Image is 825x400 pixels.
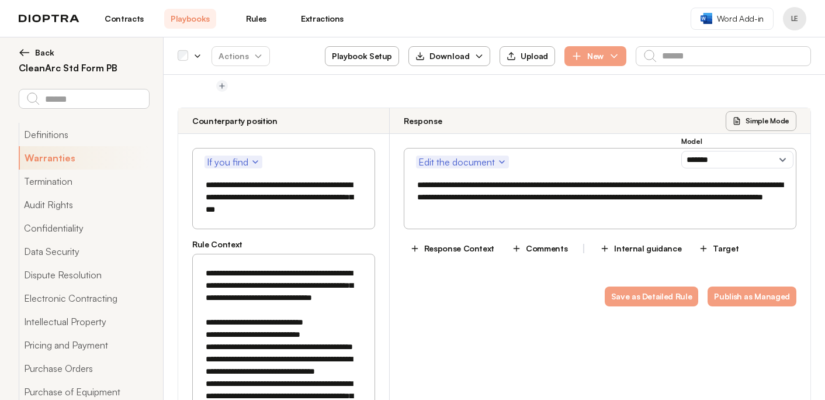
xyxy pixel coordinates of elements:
h3: Counterparty position [192,115,278,127]
img: word [701,13,712,24]
div: Download [415,50,470,62]
button: Add tag [216,80,228,92]
a: Word Add-in [691,8,774,30]
button: Publish as Managed [708,287,796,306]
button: Simple Mode [726,111,796,131]
button: Back [19,47,149,58]
button: Playbook Setup [325,46,399,66]
button: Upload [500,46,555,66]
button: Dispute Resolution [19,263,149,287]
button: Comments [505,239,574,258]
button: Purchase Orders [19,357,149,380]
a: Rules [230,9,282,29]
img: left arrow [19,47,30,58]
button: Save as Detailed Rule [605,287,699,306]
button: Termination [19,170,149,193]
button: Definitions [19,123,149,146]
button: Data Security [19,240,149,263]
h2: CleanArc Std Form PB [19,61,149,75]
span: Word Add-in [717,13,764,25]
span: Back [35,47,54,58]
button: Audit Rights [19,193,149,216]
button: Intellectual Property [19,310,149,333]
span: Edit the document [418,155,507,169]
h3: Response [404,115,442,127]
button: Edit the document [416,156,509,168]
img: logo [19,15,79,23]
button: Download [408,46,490,66]
select: Model [681,151,793,168]
button: Electronic Contracting [19,287,149,310]
div: Select all [178,51,188,61]
button: Internal guidance [594,239,688,258]
h3: Model [681,137,793,146]
button: Actions [212,46,270,66]
button: New [564,46,626,66]
button: Confidentiality [19,216,149,240]
h3: Rule Context [192,239,375,250]
button: Pricing and Payment [19,333,149,357]
a: Contracts [98,9,150,29]
button: Profile menu [783,7,806,30]
button: Response Context [404,239,501,258]
a: Playbooks [164,9,216,29]
button: Warranties [19,146,149,170]
div: Upload [507,51,548,61]
span: Actions [209,46,272,67]
a: Extractions [296,9,348,29]
span: If you find [207,155,260,169]
button: Target [692,239,745,258]
button: If you find [204,156,262,168]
